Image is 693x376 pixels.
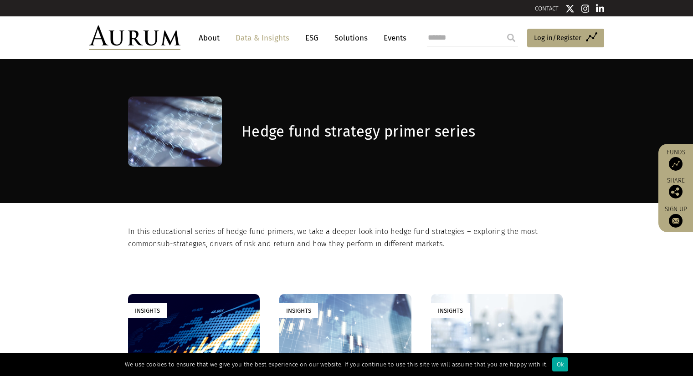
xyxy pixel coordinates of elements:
img: Linkedin icon [596,4,604,13]
h1: Hedge fund strategy primer series [241,123,563,141]
div: Ok [552,357,568,371]
span: Log in/Register [534,32,581,43]
div: Insights [279,303,318,318]
a: Events [379,30,406,46]
img: Twitter icon [565,4,575,13]
img: Share this post [669,185,683,198]
div: Insights [431,303,470,318]
img: Access Funds [669,157,683,171]
a: Log in/Register [527,29,604,48]
p: In this educational series of hedge fund primers, we take a deeper look into hedge fund strategie... [128,226,563,250]
div: Share [663,178,688,198]
a: Data & Insights [231,30,294,46]
img: Aurum [89,25,180,50]
span: sub-strategies [157,239,206,248]
div: Insights [128,303,167,318]
a: About [194,30,224,46]
input: Submit [502,29,520,47]
a: Funds [663,148,688,171]
a: ESG [301,30,323,46]
a: CONTACT [535,5,559,12]
img: Sign up to our newsletter [669,214,683,228]
a: Solutions [330,30,372,46]
img: Instagram icon [581,4,590,13]
a: Sign up [663,205,688,228]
